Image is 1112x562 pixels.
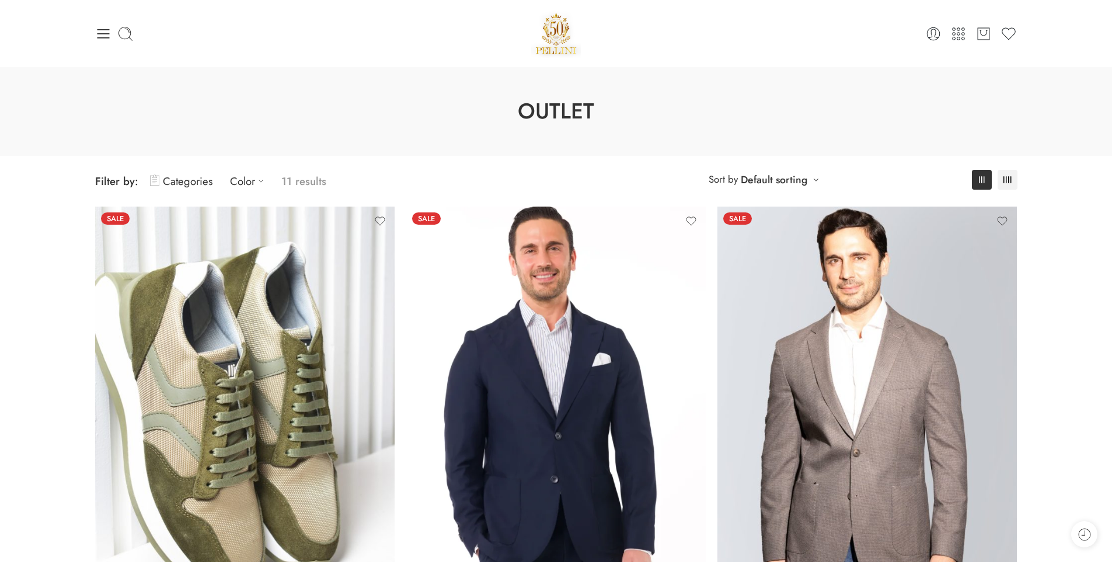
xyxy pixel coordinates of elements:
[230,167,270,195] a: Color
[925,26,942,42] a: Login / Register
[531,9,581,58] a: Pellini -
[1001,26,1017,42] a: Wishlist
[101,212,130,225] span: Sale
[531,9,581,58] img: Pellini
[281,167,326,195] p: 11 results
[95,173,138,189] span: Filter by:
[723,212,752,225] span: Sale
[29,96,1083,127] h1: Outlet
[150,167,212,195] a: Categories
[709,170,738,189] span: Sort by
[975,26,992,42] a: Cart
[412,212,441,225] span: Sale
[741,172,807,188] a: Default sorting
